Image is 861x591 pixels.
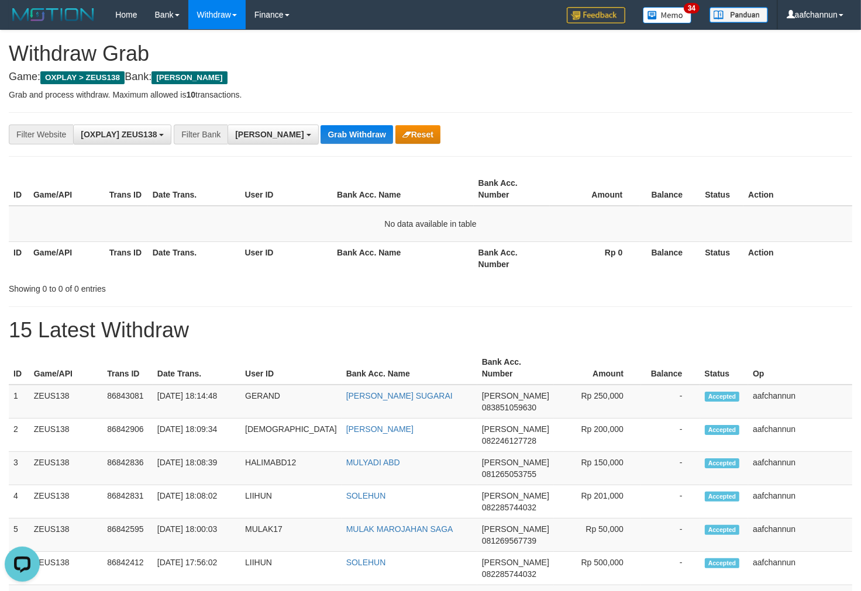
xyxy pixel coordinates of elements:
span: Accepted [705,458,740,468]
td: 2 [9,419,29,452]
span: [PERSON_NAME] [482,458,549,467]
span: [PERSON_NAME] [482,491,549,500]
div: Filter Website [9,125,73,144]
span: [PERSON_NAME] [151,71,227,84]
span: [OXPLAY] ZEUS138 [81,130,157,139]
td: [DATE] 18:09:34 [153,419,240,452]
span: Accepted [705,492,740,502]
th: Status [700,241,743,275]
td: 86843081 [102,385,153,419]
td: aafchannun [748,552,852,585]
td: Rp 250,000 [554,385,641,419]
th: Status [700,351,749,385]
button: Grab Withdraw [321,125,392,144]
th: Balance [641,351,700,385]
th: Amount [550,172,640,206]
th: Action [743,172,852,206]
td: No data available in table [9,206,852,242]
td: 86842412 [102,552,153,585]
td: [DATE] 17:56:02 [153,552,240,585]
th: Op [748,351,852,385]
span: Copy 081269567739 to clipboard [482,536,536,545]
td: MULAK17 [240,519,342,552]
span: Accepted [705,425,740,435]
img: MOTION_logo.png [9,6,98,23]
th: Bank Acc. Name [342,351,477,385]
td: - [641,419,700,452]
td: Rp 150,000 [554,452,641,485]
th: Rp 0 [550,241,640,275]
th: Bank Acc. Name [332,241,473,275]
th: Game/API [29,172,105,206]
th: Amount [554,351,641,385]
th: Bank Acc. Number [477,351,554,385]
th: ID [9,351,29,385]
td: Rp 201,000 [554,485,641,519]
td: [DATE] 18:08:39 [153,452,240,485]
img: panduan.png [710,7,768,23]
td: [DATE] 18:08:02 [153,485,240,519]
td: 86842906 [102,419,153,452]
th: Date Trans. [148,241,240,275]
th: Status [700,172,743,206]
td: GERAND [240,385,342,419]
td: LIIHUN [240,485,342,519]
td: LIIHUN [240,552,342,585]
td: 86842831 [102,485,153,519]
h4: Game: Bank: [9,71,852,83]
th: Trans ID [105,172,148,206]
strong: 10 [186,90,195,99]
td: aafchannun [748,485,852,519]
th: Game/API [29,351,102,385]
span: Accepted [705,392,740,402]
th: Balance [640,172,700,206]
span: [PERSON_NAME] [482,391,549,400]
a: MULYADI ABD [346,458,400,467]
td: ZEUS138 [29,552,102,585]
span: Copy 082285744032 to clipboard [482,503,536,512]
span: [PERSON_NAME] [482,424,549,434]
td: - [641,519,700,552]
a: [PERSON_NAME] [346,424,414,434]
p: Grab and process withdraw. Maximum allowed is transactions. [9,89,852,101]
th: Balance [640,241,700,275]
div: Filter Bank [174,125,228,144]
a: [PERSON_NAME] SUGARAI [346,391,453,400]
th: Action [743,241,852,275]
td: aafchannun [748,419,852,452]
th: Date Trans. [148,172,240,206]
td: - [641,485,700,519]
td: 86842836 [102,452,153,485]
h1: Withdraw Grab [9,42,852,65]
td: - [641,552,700,585]
span: [PERSON_NAME] [235,130,304,139]
td: Rp 200,000 [554,419,641,452]
div: Showing 0 to 0 of 0 entries [9,278,350,295]
span: Copy 081265053755 to clipboard [482,469,536,479]
button: [OXPLAY] ZEUS138 [73,125,171,144]
a: SOLEHUN [346,558,386,567]
th: Trans ID [105,241,148,275]
th: Bank Acc. Name [332,172,473,206]
th: Bank Acc. Number [474,172,550,206]
td: Rp 50,000 [554,519,641,552]
td: 1 [9,385,29,419]
a: SOLEHUN [346,491,386,500]
span: [PERSON_NAME] [482,558,549,567]
th: ID [9,241,29,275]
td: ZEUS138 [29,485,102,519]
img: Button%20Memo.svg [643,7,692,23]
span: 34 [684,3,700,13]
th: Trans ID [102,351,153,385]
span: Copy 083851059630 to clipboard [482,403,536,412]
button: [PERSON_NAME] [228,125,318,144]
td: Rp 500,000 [554,552,641,585]
span: Accepted [705,525,740,535]
td: [DATE] 18:00:03 [153,519,240,552]
th: User ID [240,241,333,275]
td: aafchannun [748,519,852,552]
button: Open LiveChat chat widget [5,5,40,40]
th: User ID [240,351,342,385]
span: OXPLAY > ZEUS138 [40,71,125,84]
td: 5 [9,519,29,552]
